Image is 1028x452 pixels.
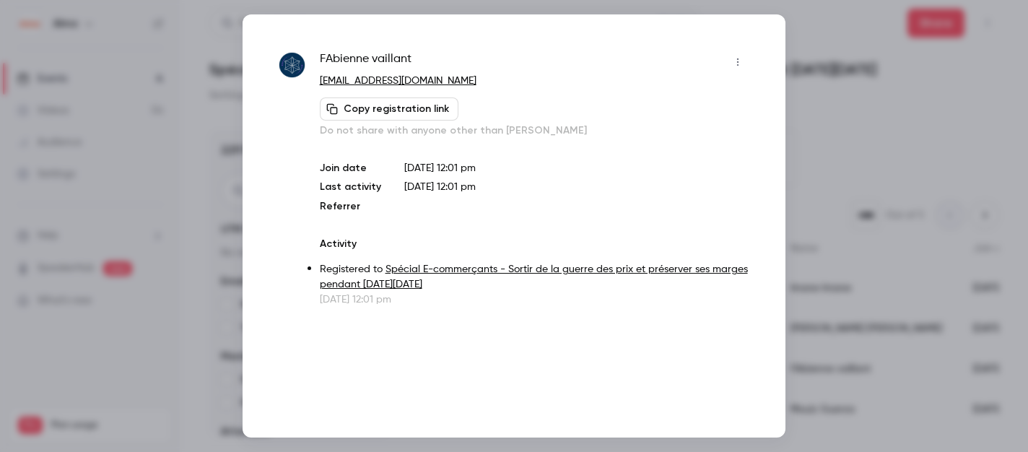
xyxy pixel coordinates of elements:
[320,76,476,86] a: [EMAIL_ADDRESS][DOMAIN_NAME]
[320,180,381,195] p: Last activity
[320,161,381,175] p: Join date
[320,264,748,290] a: Spécial E-commerçants - Sortir de la guerre des prix et préserver ses marges pendant [DATE][DATE]
[320,97,458,121] button: Copy registration link
[404,161,749,175] p: [DATE] 12:01 pm
[279,52,305,79] img: sensilead.com
[320,292,749,307] p: [DATE] 12:01 pm
[320,262,749,292] p: Registered to
[320,123,749,138] p: Do not share with anyone other than [PERSON_NAME]
[320,51,411,74] span: FAbienne vaillant
[404,182,476,192] span: [DATE] 12:01 pm
[320,199,381,214] p: Referrer
[320,237,749,251] p: Activity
